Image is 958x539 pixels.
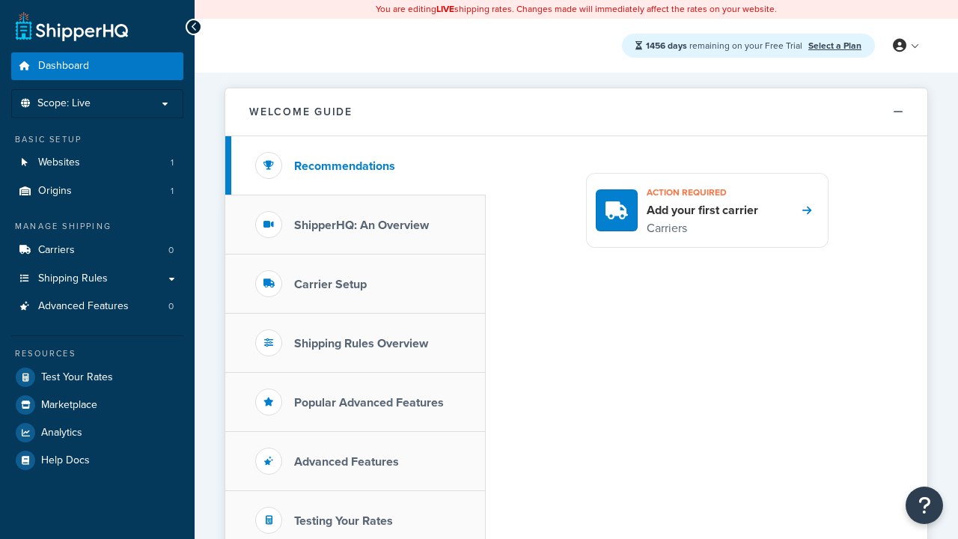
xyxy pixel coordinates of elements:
[11,177,183,205] li: Origins
[11,237,183,264] li: Carriers
[11,149,183,177] li: Websites
[38,185,72,198] span: Origins
[436,2,454,16] b: LIVE
[11,177,183,205] a: Origins1
[294,514,393,528] h3: Testing Your Rates
[249,106,353,118] h2: Welcome Guide
[168,300,174,313] span: 0
[294,278,367,291] h3: Carrier Setup
[11,392,183,418] a: Marketplace
[11,220,183,233] div: Manage Shipping
[11,364,183,391] a: Test Your Rates
[38,156,80,169] span: Websites
[294,455,399,469] h3: Advanced Features
[11,293,183,320] a: Advanced Features0
[294,159,395,173] h3: Recommendations
[294,396,444,409] h3: Popular Advanced Features
[646,39,687,52] strong: 1456 days
[808,39,861,52] a: Select a Plan
[647,219,758,238] p: Carriers
[38,300,129,313] span: Advanced Features
[11,237,183,264] a: Carriers0
[11,133,183,146] div: Basic Setup
[11,293,183,320] li: Advanced Features
[647,183,758,202] h3: Action required
[168,244,174,257] span: 0
[38,272,108,285] span: Shipping Rules
[646,39,805,52] span: remaining on your Free Trial
[41,399,97,412] span: Marketplace
[11,419,183,446] a: Analytics
[294,219,429,232] h3: ShipperHQ: An Overview
[225,88,927,136] button: Welcome Guide
[171,185,174,198] span: 1
[11,347,183,360] div: Resources
[11,149,183,177] a: Websites1
[294,337,428,350] h3: Shipping Rules Overview
[11,52,183,80] a: Dashboard
[11,447,183,474] a: Help Docs
[171,156,174,169] span: 1
[41,454,90,467] span: Help Docs
[906,487,943,524] button: Open Resource Center
[41,427,82,439] span: Analytics
[38,60,89,73] span: Dashboard
[11,265,183,293] a: Shipping Rules
[37,97,91,110] span: Scope: Live
[41,371,113,384] span: Test Your Rates
[38,244,75,257] span: Carriers
[647,202,758,219] h4: Add your first carrier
